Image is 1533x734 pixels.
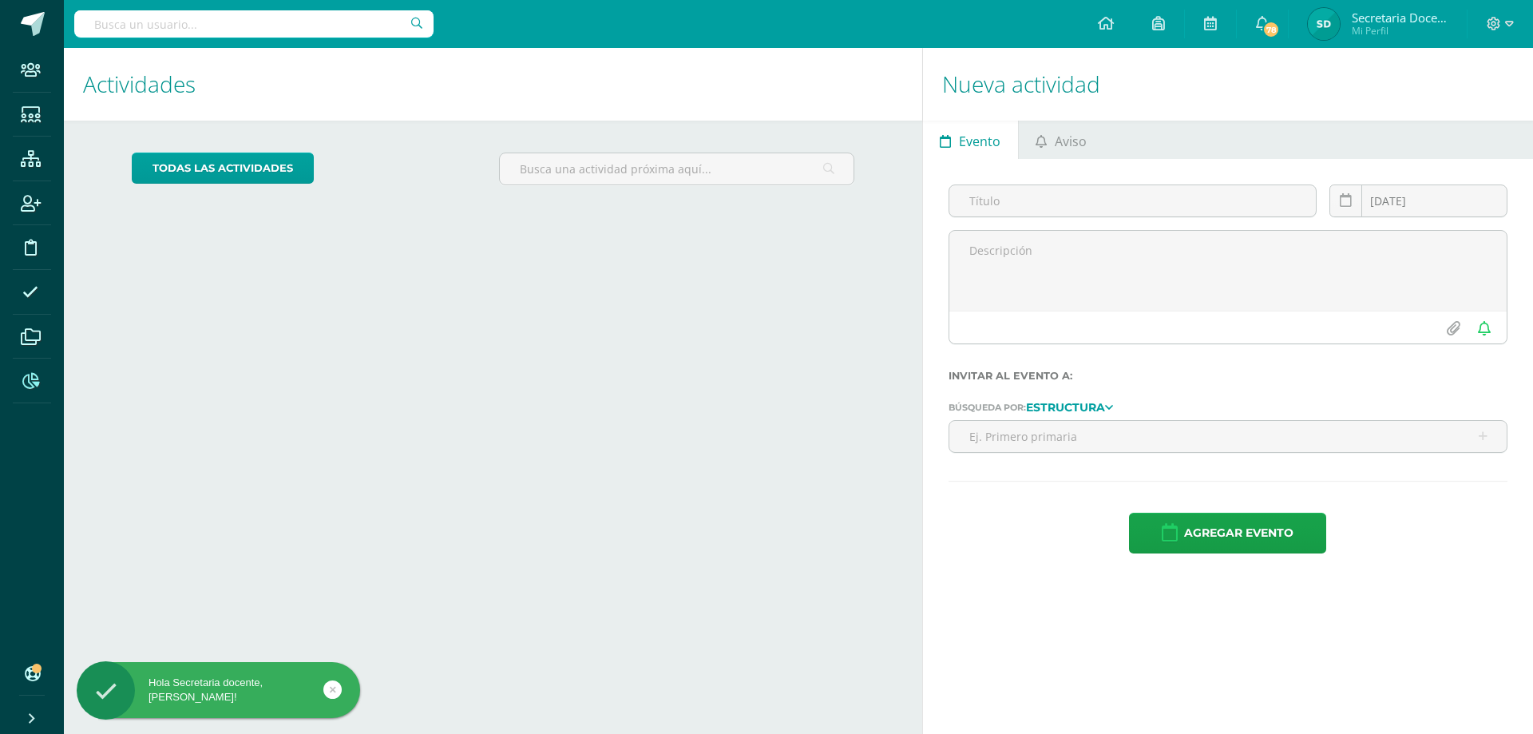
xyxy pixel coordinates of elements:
[1026,401,1113,412] a: Estructura
[1262,21,1280,38] span: 78
[500,153,854,184] input: Busca una actividad próxima aquí...
[949,185,1317,216] input: Título
[74,10,434,38] input: Busca un usuario...
[949,421,1507,452] input: Ej. Primero primaria
[949,370,1507,382] label: Invitar al evento a:
[959,122,1000,161] span: Evento
[1026,400,1105,415] strong: Estructura
[1352,10,1448,26] span: Secretaria docente
[923,121,1018,159] a: Evento
[1184,514,1293,553] span: Agregar evento
[1330,185,1507,216] input: Fecha de entrega
[942,48,1514,121] h1: Nueva actividad
[1055,122,1087,161] span: Aviso
[77,676,360,704] div: Hola Secretaria docente, [PERSON_NAME]!
[1352,24,1448,38] span: Mi Perfil
[1129,513,1326,553] button: Agregar evento
[1019,121,1104,159] a: Aviso
[132,153,314,184] a: todas las Actividades
[83,48,903,121] h1: Actividades
[949,402,1026,413] span: Búsqueda por:
[1308,8,1340,40] img: 96acba09df572ee424f71275d153b24b.png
